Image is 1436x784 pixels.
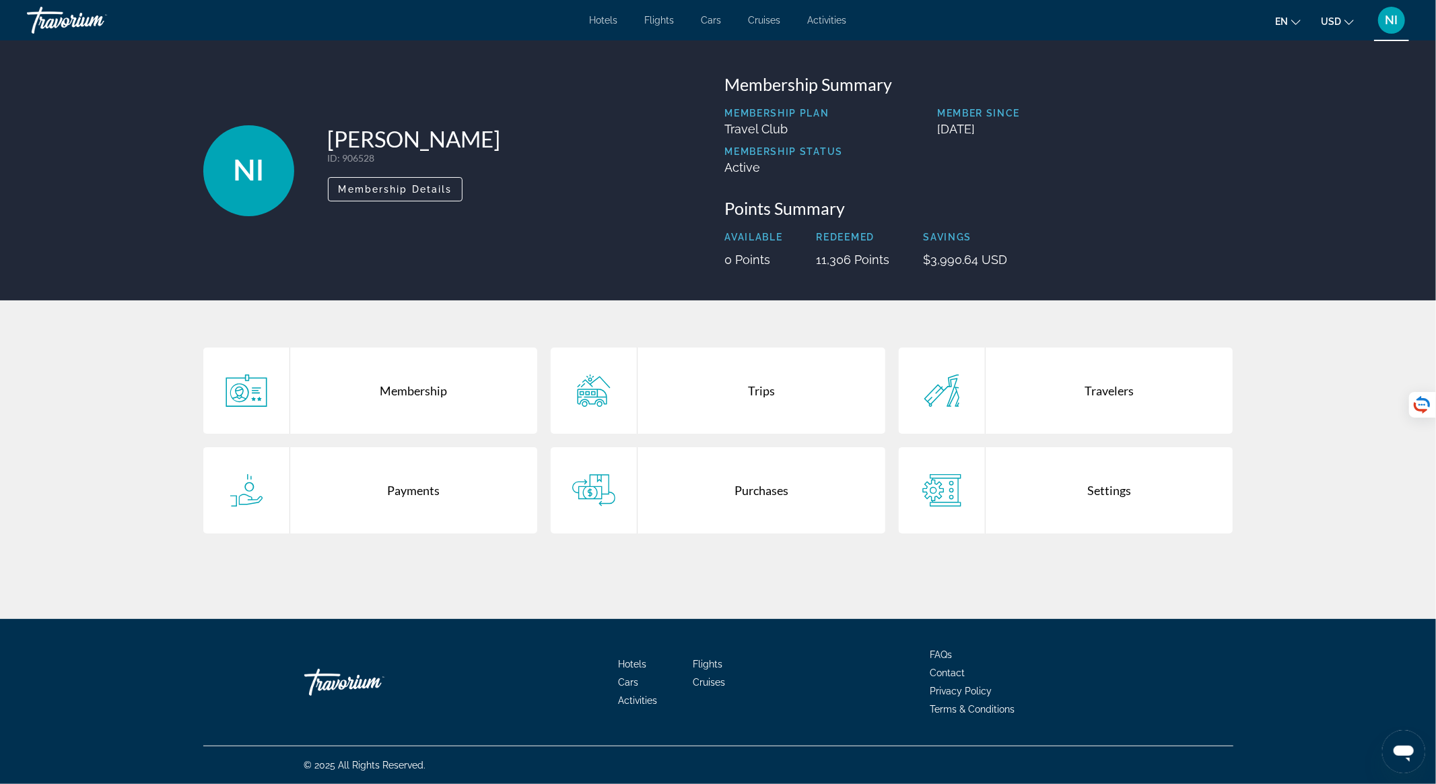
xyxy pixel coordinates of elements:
a: Cruises [693,677,725,688]
p: Redeemed [817,232,890,242]
a: Travelers [899,348,1233,434]
h3: Membership Summary [725,74,1233,94]
a: Terms & Conditions [930,704,1015,715]
a: Membership Details [328,180,463,195]
h3: Points Summary [725,198,1233,218]
p: Active [725,160,844,174]
button: User Menu [1374,6,1409,34]
div: Travelers [986,348,1233,434]
a: Cars [702,15,722,26]
a: Activities [618,695,657,706]
a: Flights [693,659,722,669]
button: Change currency [1321,11,1354,31]
div: Payments [290,447,538,533]
p: 11,306 Points [817,253,890,267]
h1: [PERSON_NAME] [328,125,501,152]
button: Change language [1275,11,1301,31]
a: Hotels [590,15,618,26]
span: NI [233,153,264,188]
span: NI [1386,13,1398,27]
a: FAQs [930,649,953,660]
div: Settings [986,447,1233,533]
iframe: Кнопка для запуску вікна повідомлень [1382,730,1425,773]
div: Purchases [638,447,885,533]
p: Member Since [937,108,1233,119]
a: Contact [930,667,965,678]
span: © 2025 All Rights Reserved. [304,760,426,771]
a: Purchases [551,447,885,533]
p: : 906528 [328,152,501,164]
a: Travorium [27,3,162,38]
span: ID [328,152,338,164]
a: Membership [203,348,538,434]
a: Settings [899,447,1233,533]
p: $3,990.64 USD [924,253,1008,267]
button: Membership Details [328,177,463,201]
a: Cars [618,677,638,688]
a: Cruises [749,15,781,26]
p: Savings [924,232,1008,242]
p: [DATE] [937,122,1233,136]
a: Flights [645,15,675,26]
a: Payments [203,447,538,533]
a: Hotels [618,659,646,669]
a: Privacy Policy [930,686,992,696]
p: 0 Points [725,253,783,267]
span: Membership Details [339,184,452,195]
p: Membership Plan [725,108,844,119]
span: en [1275,16,1288,27]
a: Activities [808,15,847,26]
p: Membership Status [725,146,844,157]
p: Travel Club [725,122,844,136]
a: Trips [551,348,885,434]
p: Available [725,232,783,242]
a: Go Home [304,662,439,703]
div: Trips [638,348,885,434]
span: USD [1321,16,1341,27]
div: Membership [290,348,538,434]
